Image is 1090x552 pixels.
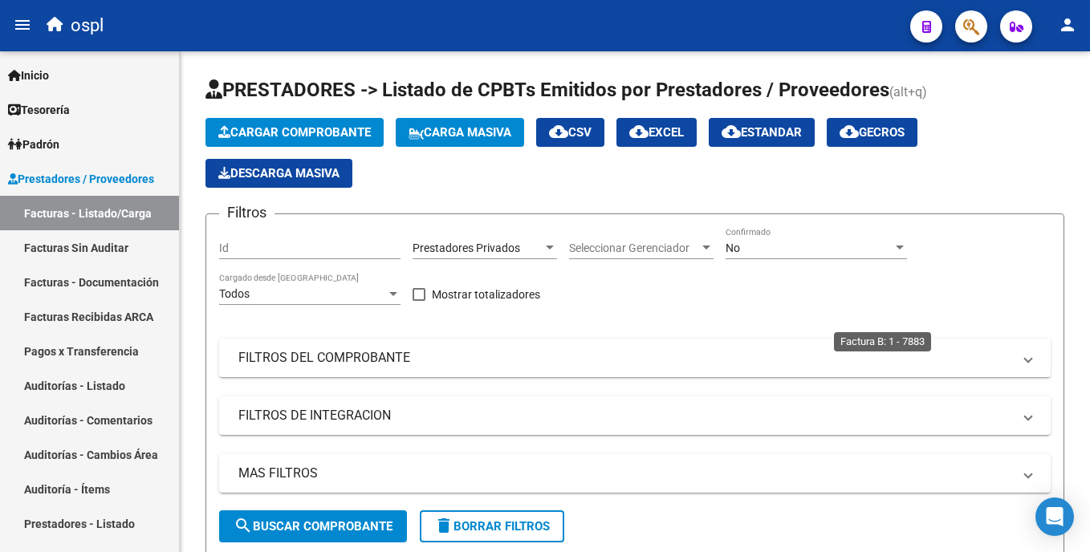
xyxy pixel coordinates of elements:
span: Buscar Comprobante [234,519,392,534]
span: Mostrar totalizadores [432,285,540,304]
mat-icon: cloud_download [629,122,649,141]
mat-panel-title: FILTROS DE INTEGRACION [238,407,1012,424]
span: Gecros [840,125,905,140]
button: EXCEL [616,118,697,147]
mat-expansion-panel-header: FILTROS DEL COMPROBANTE [219,339,1051,377]
mat-expansion-panel-header: MAS FILTROS [219,454,1051,493]
span: Cargar Comprobante [218,125,371,140]
span: (alt+q) [889,84,927,99]
mat-icon: search [234,516,253,535]
span: No [726,241,740,254]
mat-icon: cloud_download [549,122,568,141]
mat-icon: menu [13,15,32,34]
app-download-masive: Descarga masiva de comprobantes (adjuntos) [205,159,352,188]
span: EXCEL [629,125,684,140]
button: Descarga Masiva [205,159,352,188]
button: Gecros [827,118,917,147]
span: Carga Masiva [409,125,511,140]
button: Carga Masiva [396,118,524,147]
span: Descarga Masiva [218,166,340,181]
button: Borrar Filtros [420,510,564,542]
span: Prestadores / Proveedores [8,170,154,188]
mat-expansion-panel-header: FILTROS DE INTEGRACION [219,396,1051,435]
button: Estandar [709,118,815,147]
button: Cargar Comprobante [205,118,384,147]
mat-panel-title: FILTROS DEL COMPROBANTE [238,349,1012,367]
span: ospl [71,8,104,43]
span: Inicio [8,67,49,84]
div: Open Intercom Messenger [1035,497,1074,536]
h3: Filtros [219,201,275,224]
span: Estandar [722,125,802,140]
mat-icon: person [1058,15,1077,34]
span: Prestadores Privados [413,241,520,254]
mat-icon: delete [434,516,453,535]
span: Padrón [8,136,59,153]
mat-panel-title: MAS FILTROS [238,465,1012,482]
span: Seleccionar Gerenciador [569,241,699,255]
mat-icon: cloud_download [840,122,859,141]
button: CSV [536,118,604,147]
span: CSV [549,125,592,140]
span: Tesorería [8,101,70,119]
span: Borrar Filtros [434,519,550,534]
span: Todos [219,287,250,300]
mat-icon: cloud_download [722,122,741,141]
span: PRESTADORES -> Listado de CPBTs Emitidos por Prestadores / Proveedores [205,79,889,101]
button: Buscar Comprobante [219,510,407,542]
